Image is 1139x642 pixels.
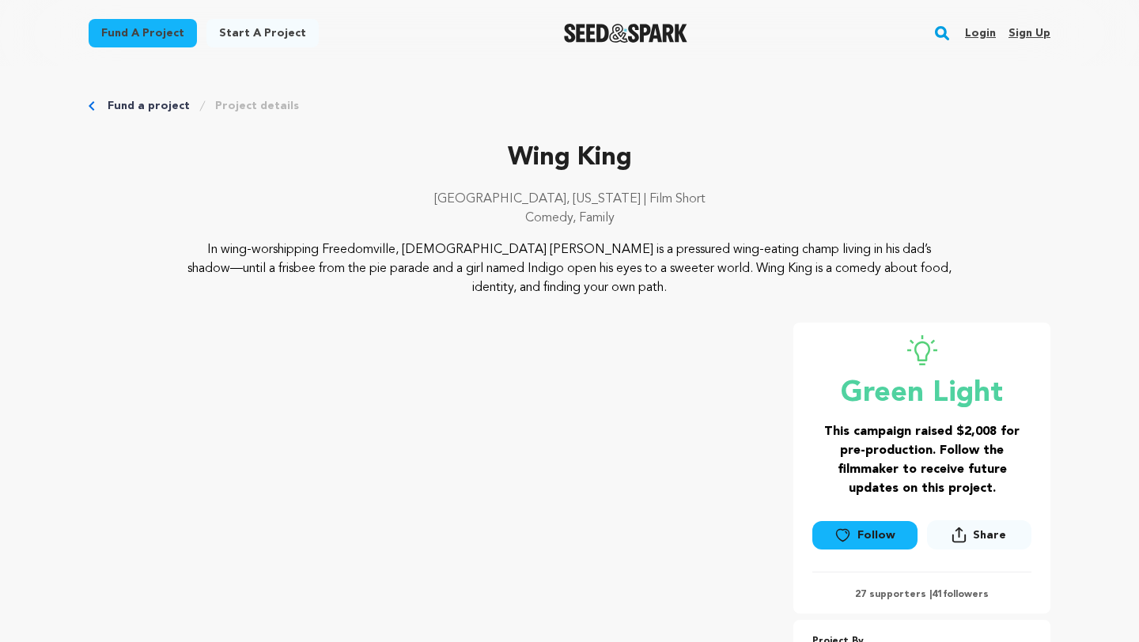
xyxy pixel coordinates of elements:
[185,240,955,297] p: In wing-worshipping Freedomville, [DEMOGRAPHIC_DATA] [PERSON_NAME] is a pressured wing-eating cha...
[89,209,1050,228] p: Comedy, Family
[89,98,1050,114] div: Breadcrumb
[812,521,917,549] a: Follow
[932,590,943,599] span: 41
[927,520,1031,556] span: Share
[206,19,319,47] a: Start a project
[812,378,1031,410] p: Green Light
[812,422,1031,498] h3: This campaign raised $2,008 for pre-production. Follow the filmmaker to receive future updates on...
[927,520,1031,549] button: Share
[89,139,1050,177] p: Wing King
[564,24,688,43] img: Seed&Spark Logo Dark Mode
[965,21,996,46] a: Login
[215,98,299,114] a: Project details
[89,190,1050,209] p: [GEOGRAPHIC_DATA], [US_STATE] | Film Short
[89,19,197,47] a: Fund a project
[564,24,688,43] a: Seed&Spark Homepage
[812,588,1031,601] p: 27 supporters | followers
[973,527,1006,543] span: Share
[108,98,190,114] a: Fund a project
[1008,21,1050,46] a: Sign up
